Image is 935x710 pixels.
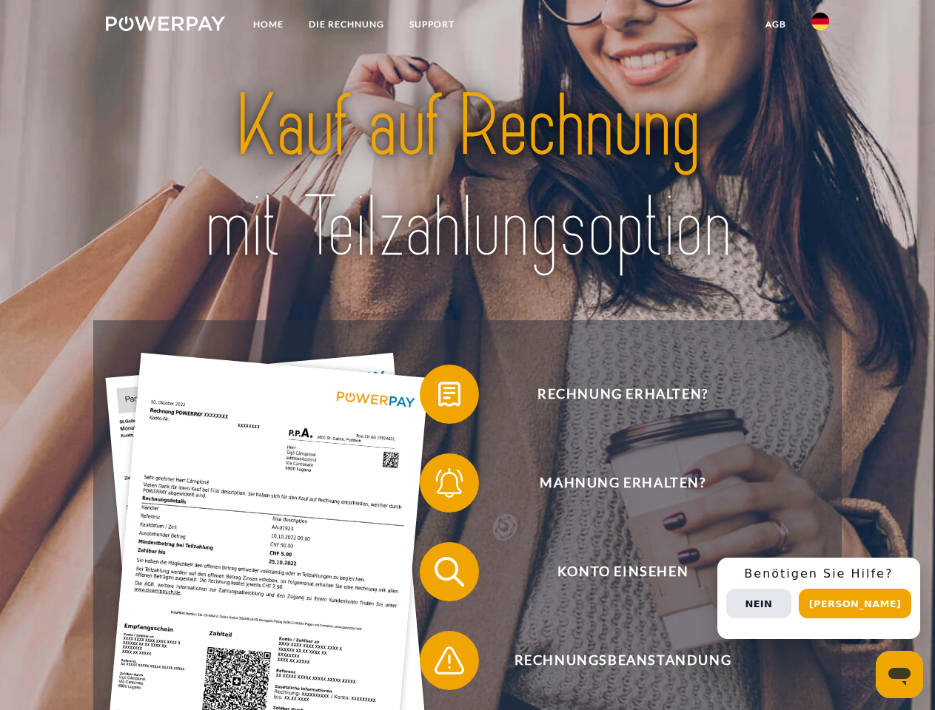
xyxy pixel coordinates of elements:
button: Nein [726,589,791,618]
button: [PERSON_NAME] [799,589,911,618]
img: qb_bell.svg [431,464,468,501]
a: Home [241,11,296,38]
span: Rechnungsbeanstandung [441,631,804,690]
iframe: Schaltfläche zum Öffnen des Messaging-Fensters [876,651,923,698]
img: qb_search.svg [431,553,468,590]
span: Mahnung erhalten? [441,453,804,513]
img: qb_bill.svg [431,376,468,413]
h3: Benötigen Sie Hilfe? [726,567,911,581]
img: logo-powerpay-white.svg [106,16,225,31]
div: Schnellhilfe [717,558,920,639]
img: title-powerpay_de.svg [141,71,794,283]
a: agb [753,11,799,38]
span: Rechnung erhalten? [441,365,804,424]
button: Konto einsehen [420,542,805,601]
button: Rechnungsbeanstandung [420,631,805,690]
button: Mahnung erhalten? [420,453,805,513]
button: Rechnung erhalten? [420,365,805,424]
a: DIE RECHNUNG [296,11,397,38]
a: SUPPORT [397,11,467,38]
img: de [811,13,829,30]
img: qb_warning.svg [431,642,468,679]
span: Konto einsehen [441,542,804,601]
